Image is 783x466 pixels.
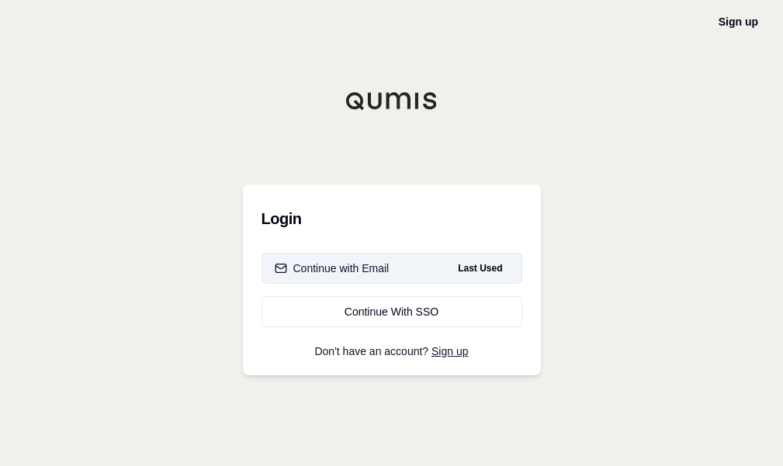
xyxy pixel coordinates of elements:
button: Continue with EmailLast Used [262,253,522,284]
a: Sign up [719,16,758,28]
a: Continue With SSO [262,296,522,327]
img: Qumis [345,91,438,110]
div: Continue With SSO [275,304,509,319]
a: Sign up [431,345,468,357]
h3: Login [262,203,522,234]
div: Continue with Email [275,261,390,276]
p: Don't have an account? [262,346,522,357]
span: Last Used [452,259,508,278]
